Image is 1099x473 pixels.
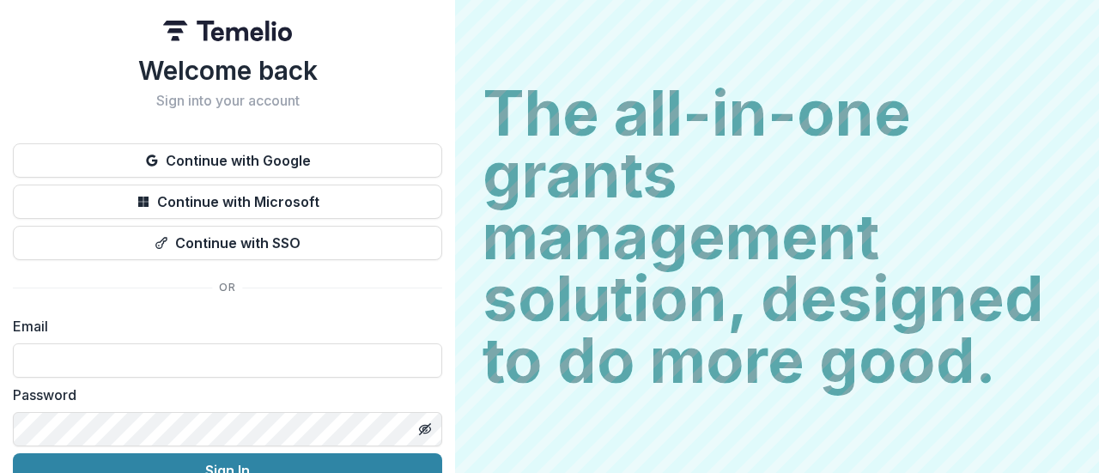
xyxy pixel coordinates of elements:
button: Continue with Google [13,143,442,178]
img: Temelio [163,21,292,41]
h2: Sign into your account [13,93,442,109]
button: Continue with Microsoft [13,185,442,219]
label: Password [13,385,432,405]
h1: Welcome back [13,55,442,86]
button: Toggle password visibility [411,415,439,443]
button: Continue with SSO [13,226,442,260]
label: Email [13,316,432,337]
